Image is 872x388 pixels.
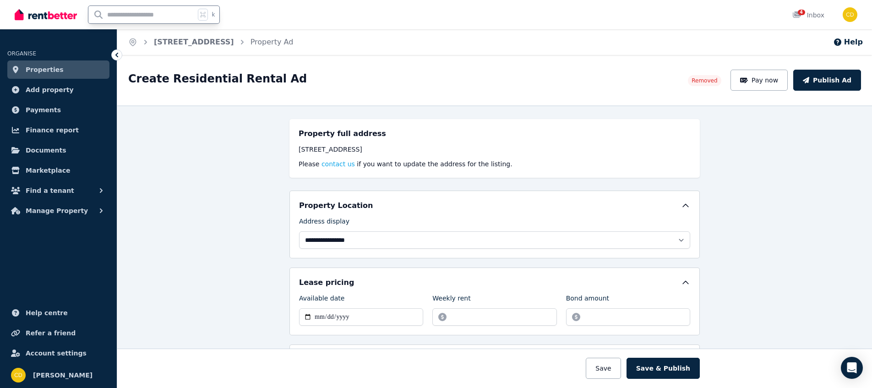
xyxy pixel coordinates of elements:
[566,294,609,306] label: Bond amount
[7,202,109,220] button: Manage Property
[7,344,109,362] a: Account settings
[792,11,824,20] div: Inbox
[26,328,76,339] span: Refer a friend
[841,357,863,379] div: Open Intercom Messenger
[7,101,109,119] a: Payments
[627,358,700,379] button: Save & Publish
[7,141,109,159] a: Documents
[299,217,349,230] label: Address display
[299,277,354,288] h5: Lease pricing
[33,370,93,381] span: [PERSON_NAME]
[7,304,109,322] a: Help centre
[26,125,79,136] span: Finance report
[692,77,717,84] span: Removed
[586,358,621,379] button: Save
[798,10,805,15] span: 4
[251,38,294,46] a: Property Ad
[322,159,355,169] button: contact us
[26,185,74,196] span: Find a tenant
[26,64,64,75] span: Properties
[432,294,470,306] label: Weekly rent
[730,70,788,91] button: Pay now
[7,161,109,180] a: Marketplace
[7,324,109,342] a: Refer a friend
[26,165,70,176] span: Marketplace
[11,368,26,383] img: Chris Dimitropoulos
[26,348,87,359] span: Account settings
[7,60,109,79] a: Properties
[833,37,863,48] button: Help
[299,159,691,169] p: Please if you want to update the address for the listing.
[15,8,77,22] img: RentBetter
[26,84,74,95] span: Add property
[26,104,61,115] span: Payments
[117,29,304,55] nav: Breadcrumb
[843,7,857,22] img: Chris Dimitropoulos
[793,70,861,91] button: Publish Ad
[7,50,36,57] span: ORGANISE
[299,128,386,139] h5: Property full address
[7,181,109,200] button: Find a tenant
[7,81,109,99] a: Add property
[299,200,373,211] h5: Property Location
[7,121,109,139] a: Finance report
[128,71,307,86] h1: Create Residential Rental Ad
[299,294,344,306] label: Available date
[212,11,215,18] span: k
[26,145,66,156] span: Documents
[154,38,234,46] a: [STREET_ADDRESS]
[299,145,691,154] div: [STREET_ADDRESS]
[26,307,68,318] span: Help centre
[26,205,88,216] span: Manage Property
